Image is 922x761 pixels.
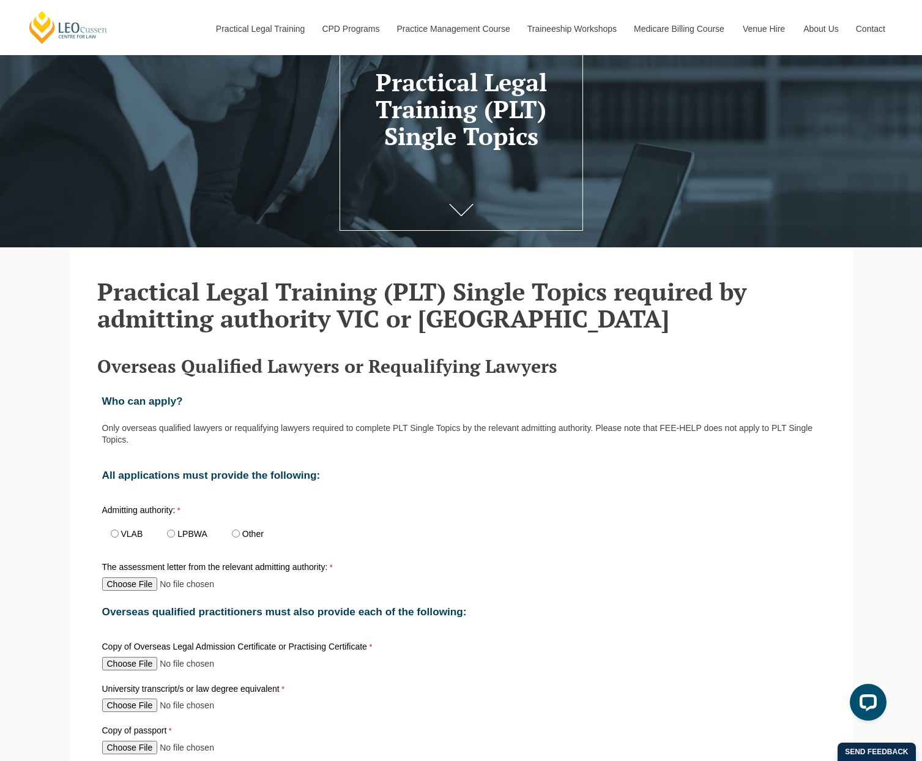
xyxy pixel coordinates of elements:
input: University transcript/s or law degree equivalent [102,699,264,712]
label: University transcript/s or law degree equivalent [102,684,288,696]
a: [PERSON_NAME] Centre for Law [28,10,109,45]
a: Contact [847,2,894,55]
label: LPBWA [177,530,207,538]
a: About Us [794,2,847,55]
h3: Overseas Qualified Lawyers or Requalifying Lawyers [97,356,825,377]
label: Other [242,530,264,538]
h2: Who can apply? [102,395,820,407]
h2: Practical Legal Training (PLT) Single Topics required by admitting authority VIC or [GEOGRAPHIC_D... [97,278,825,332]
label: The assessment letter from the relevant admitting authority: [102,563,336,574]
label: Admitting authority: [102,506,286,517]
iframe: LiveChat chat widget [840,679,891,730]
a: Traineeship Workshops [518,2,625,55]
p: Only overseas qualified lawyers or requalifying lawyers required to complete PLT Single Topics by... [102,422,820,444]
h2: All applications must provide the following: [102,470,820,481]
a: CPD Programs [313,2,387,55]
h2: Overseas qualified practitioners must also provide each of the following: [102,606,820,618]
a: Practical Legal Training [207,2,313,55]
input: Copy of Overseas Legal Admission Certificate or Practising Certificate [102,657,264,670]
a: Venue Hire [734,2,794,55]
input: Copy of passport [102,741,264,754]
a: Practice Management Course [388,2,518,55]
input: The assessment letter from the relevant admitting authority: [102,577,264,591]
label: Copy of passport [102,726,225,738]
h1: Practical Legal Training (PLT) Single Topics [351,69,572,149]
label: VLAB [121,530,143,538]
a: Medicare Billing Course [625,2,734,55]
label: Copy of Overseas Legal Admission Certificate or Practising Certificate [102,642,376,654]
